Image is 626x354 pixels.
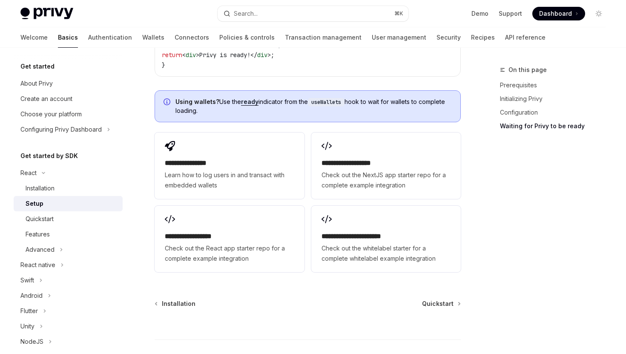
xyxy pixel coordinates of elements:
div: About Privy [20,78,53,89]
div: Configuring Privy Dashboard [20,124,102,135]
a: Welcome [20,27,48,48]
div: React [20,168,37,178]
a: Installation [155,299,195,308]
svg: Info [164,98,172,107]
a: Configuration [500,106,612,119]
a: Quickstart [14,211,123,227]
a: Authentication [88,27,132,48]
a: Create an account [14,91,123,106]
span: </ [250,51,257,59]
span: < [182,51,186,59]
span: div [186,51,196,59]
a: Transaction management [285,27,362,48]
button: Android [14,288,55,303]
a: Recipes [471,27,495,48]
a: Connectors [175,27,209,48]
div: Setup [26,199,43,209]
a: **** **** **** ****Check out the NextJS app starter repo for a complete example integration [311,132,461,199]
a: Wallets [142,27,164,48]
div: Flutter [20,306,38,316]
a: Initializing Privy [500,92,612,106]
button: Swift [14,273,47,288]
div: Features [26,229,50,239]
button: Advanced [14,242,67,257]
a: User management [372,27,426,48]
div: Search... [234,9,258,19]
span: Privy is ready! [199,51,250,59]
span: Dashboard [539,9,572,18]
a: Waiting for Privy to be ready [500,119,612,133]
button: Unity [14,319,47,334]
a: Choose your platform [14,106,123,122]
span: Check out the whitelabel starter for a complete whitelabel example integration [322,243,451,264]
a: Basics [58,27,78,48]
a: **** **** **** **** ***Check out the whitelabel starter for a complete whitelabel example integra... [311,206,461,272]
span: Installation [162,299,195,308]
div: Advanced [26,245,55,255]
h5: Get started by SDK [20,151,78,161]
button: NodeJS [14,334,56,349]
span: Quickstart [422,299,454,308]
a: API reference [505,27,546,48]
code: useWallets [308,98,345,106]
a: Installation [14,181,123,196]
a: About Privy [14,76,123,91]
span: Check out the React app starter repo for a complete example integration [165,243,294,264]
button: React native [14,257,68,273]
span: On this page [508,65,547,75]
a: Features [14,227,123,242]
button: Search...⌘K [218,6,408,21]
a: Prerequisites [500,78,612,92]
a: Demo [471,9,488,18]
div: Installation [26,183,55,193]
a: Setup [14,196,123,211]
h5: Get started [20,61,55,72]
span: > [196,51,199,59]
div: React native [20,260,55,270]
div: Create an account [20,94,72,104]
strong: Using wallets? [175,98,219,105]
button: Configuring Privy Dashboard [14,122,115,137]
span: div [257,51,267,59]
a: Support [499,9,522,18]
div: Swift [20,275,34,285]
div: Quickstart [26,214,54,224]
div: NodeJS [20,337,43,347]
a: ready [241,98,258,106]
span: return [162,51,182,59]
button: Flutter [14,303,51,319]
span: ; [271,51,274,59]
a: Dashboard [532,7,585,20]
div: Unity [20,321,34,331]
span: } [162,61,165,69]
a: Quickstart [422,299,460,308]
span: Learn how to log users in and transact with embedded wallets [165,170,294,190]
a: **** **** **** *Learn how to log users in and transact with embedded wallets [155,132,304,199]
a: Policies & controls [219,27,275,48]
button: React [14,165,49,181]
span: Check out the NextJS app starter repo for a complete example integration [322,170,451,190]
img: light logo [20,8,73,20]
a: **** **** **** ***Check out the React app starter repo for a complete example integration [155,206,304,272]
span: > [267,51,271,59]
a: Security [436,27,461,48]
div: Choose your platform [20,109,82,119]
div: Android [20,291,43,301]
span: Use the indicator from the hook to wait for wallets to complete loading. [175,98,452,115]
span: ⌘ K [394,10,403,17]
button: Toggle dark mode [592,7,606,20]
